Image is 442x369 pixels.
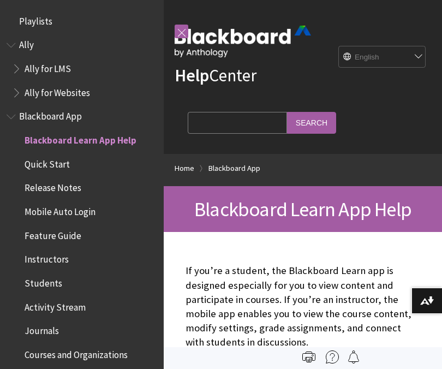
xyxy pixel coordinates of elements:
nav: Book outline for Playlists [7,12,157,31]
select: Site Language Selector [339,46,426,68]
span: Journals [25,322,59,337]
span: Mobile Auto Login [25,203,95,217]
span: Activity Stream [25,298,86,313]
span: Blackboard App [19,108,82,122]
span: Courses and Organizations [25,346,128,360]
input: Search [287,112,336,133]
span: Instructors [25,251,69,265]
span: Ally for LMS [25,59,71,74]
img: More help [326,350,339,364]
span: Quick Start [25,155,70,170]
img: Follow this page [347,350,360,364]
img: Print [302,350,315,364]
a: Blackboard App [208,162,260,175]
span: Blackboard Learn App Help [25,131,136,146]
span: Ally [19,36,34,51]
nav: Book outline for Anthology Ally Help [7,36,157,102]
a: HelpCenter [175,64,256,86]
span: Release Notes [25,179,81,194]
p: If you’re a student, the Blackboard Learn app is designed especially for you to view content and ... [186,264,420,349]
span: Playlists [19,12,52,27]
span: Feature Guide [25,227,81,241]
span: Blackboard Learn App Help [194,197,411,222]
img: Blackboard by Anthology [175,26,311,57]
strong: Help [175,64,209,86]
span: Students [25,274,62,289]
span: Ally for Websites [25,84,90,98]
a: Home [175,162,194,175]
